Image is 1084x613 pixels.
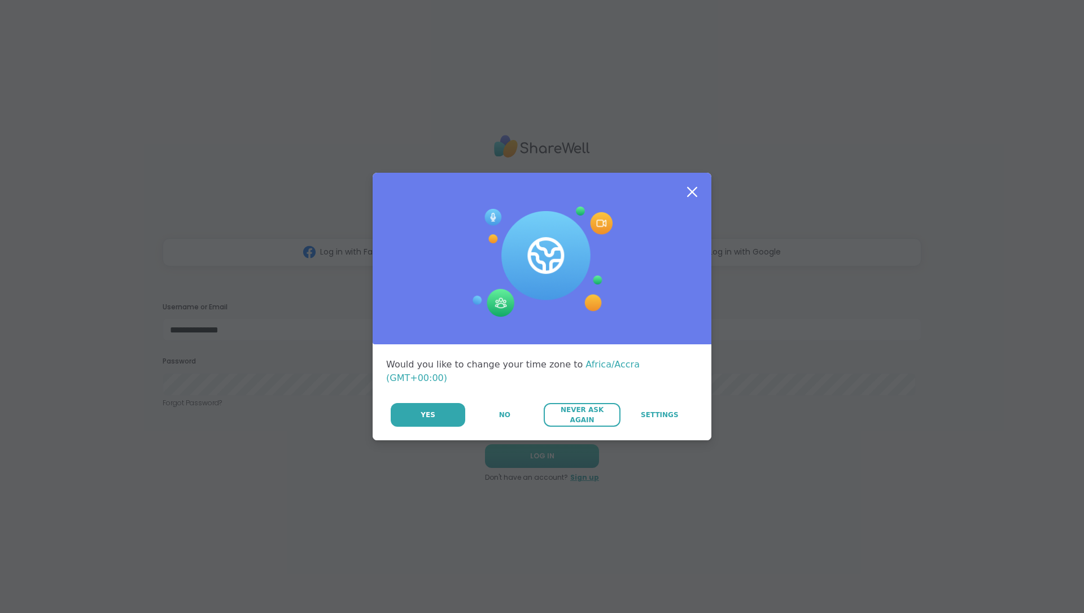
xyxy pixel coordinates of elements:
span: Africa/Accra (GMT+00:00) [386,359,640,383]
button: No [466,403,543,427]
img: Session Experience [471,207,613,317]
a: Settings [622,403,698,427]
button: Never Ask Again [544,403,620,427]
span: Settings [641,410,679,420]
span: Never Ask Again [549,405,614,425]
span: No [499,410,510,420]
span: Yes [421,410,435,420]
button: Yes [391,403,465,427]
div: Would you like to change your time zone to [386,358,698,385]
